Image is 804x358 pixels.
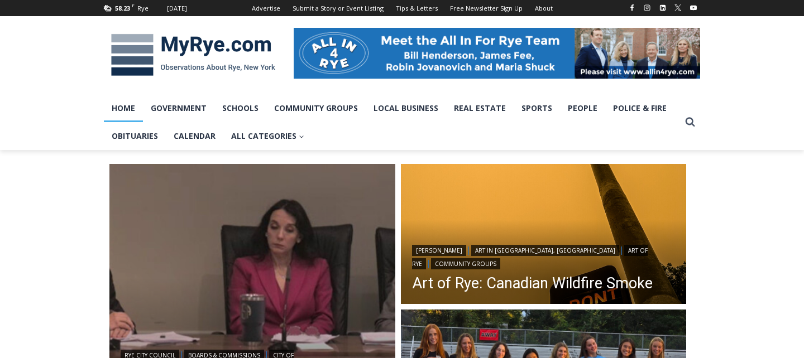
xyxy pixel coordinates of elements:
[412,245,648,269] a: Art of Rye
[104,94,143,122] a: Home
[104,94,680,151] nav: Primary Navigation
[104,122,166,150] a: Obituaries
[680,112,700,132] button: View Search Form
[514,94,560,122] a: Sports
[560,94,605,122] a: People
[605,94,674,122] a: Police & Fire
[687,1,700,14] a: YouTube
[167,3,187,13] div: [DATE]
[294,28,700,78] img: All in for Rye
[214,94,266,122] a: Schools
[401,164,687,307] img: [PHOTO: Canadian Wildfire Smoke. Few ventured out unmasked as the skies turned an eerie orange in...
[223,122,312,150] a: All Categories
[412,243,676,269] div: | | |
[266,94,366,122] a: Community Groups
[115,4,130,12] span: 58.23
[166,122,223,150] a: Calendar
[104,26,283,84] img: MyRye.com
[412,245,466,256] a: [PERSON_NAME]
[640,1,654,14] a: Instagram
[625,1,639,14] a: Facebook
[412,275,676,292] a: Art of Rye: Canadian Wildfire Smoke
[143,94,214,122] a: Government
[431,258,500,269] a: Community Groups
[366,94,446,122] a: Local Business
[401,164,687,307] a: Read More Art of Rye: Canadian Wildfire Smoke
[671,1,685,14] a: X
[446,94,514,122] a: Real Estate
[471,245,619,256] a: Art in [GEOGRAPHIC_DATA], [GEOGRAPHIC_DATA]
[656,1,669,14] a: Linkedin
[132,2,135,8] span: F
[137,3,149,13] div: Rye
[231,130,304,142] span: All Categories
